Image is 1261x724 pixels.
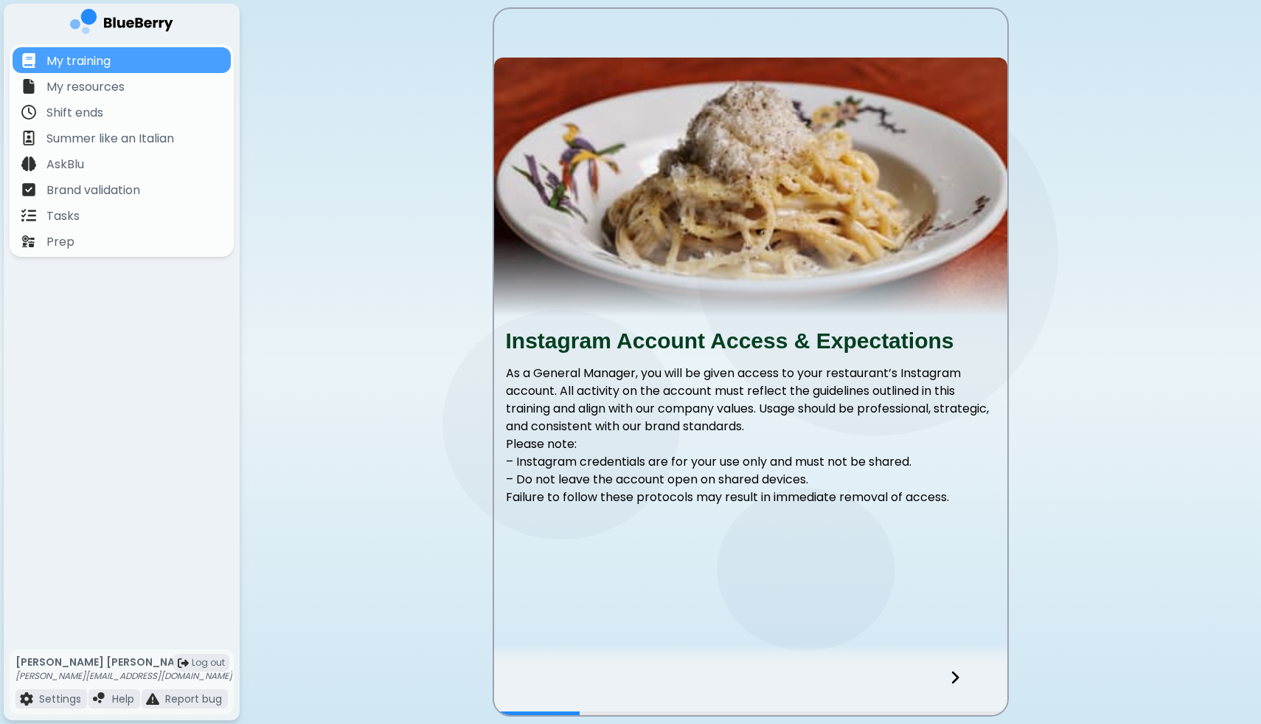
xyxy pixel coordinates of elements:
[70,9,173,39] img: company logo
[21,182,36,197] img: file icon
[21,53,36,68] img: file icon
[506,435,996,489] p: Please note: – Instagram credentials are for your use only and must not be shared. – Do not leave...
[192,657,225,669] span: Log out
[21,156,36,171] img: file icon
[21,79,36,94] img: file icon
[21,131,36,145] img: file icon
[46,104,103,122] p: Shift ends
[506,328,954,353] span: Instagram Account Access & Expectations
[93,692,106,706] img: file icon
[21,234,36,249] img: file icon
[112,692,134,706] p: Help
[46,182,140,199] p: Brand validation
[46,52,111,70] p: My training
[20,692,33,706] img: file icon
[15,655,232,669] p: [PERSON_NAME] [PERSON_NAME]
[146,692,159,706] img: file icon
[15,670,232,682] p: [PERSON_NAME][EMAIL_ADDRESS][DOMAIN_NAME]
[178,658,189,669] img: logout
[46,130,174,148] p: Summer like an Italian
[39,692,81,706] p: Settings
[46,78,125,96] p: My resources
[46,156,84,173] p: AskBlu
[506,489,996,506] p: Failure to follow these protocols may result in immediate removal of access.
[21,105,36,120] img: file icon
[21,208,36,223] img: file icon
[494,58,1007,316] img: video thumbnail
[46,207,80,225] p: Tasks
[165,692,222,706] p: Report bug
[46,233,74,251] p: Prep
[506,365,996,435] p: As a General Manager, you will be given access to your restaurant’s Instagram account. All activi...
